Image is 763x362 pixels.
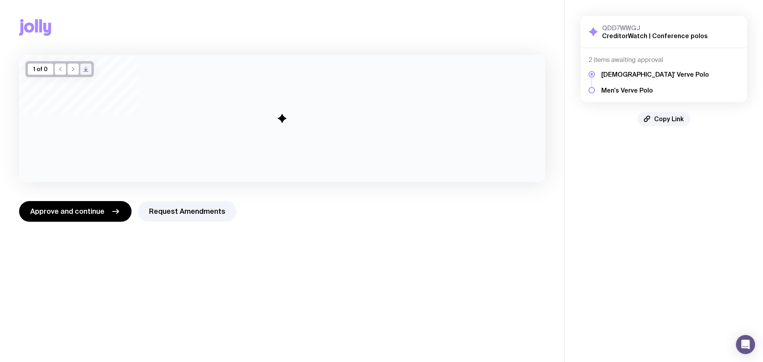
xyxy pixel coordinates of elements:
[138,201,236,222] button: Request Amendments
[602,24,708,32] h3: QDD7WWGJ
[19,201,132,222] button: Approve and continue
[601,86,709,94] h5: Men's Verve Polo
[589,56,739,64] h4: 2 items awaiting approval
[80,64,91,75] button: />/>
[28,64,53,75] div: 1 of 0
[30,207,105,216] span: Approve and continue
[602,32,708,40] h2: CreditorWatch | Conference polos
[601,70,709,78] h5: [DEMOGRAPHIC_DATA]' Verve Polo
[84,67,88,72] g: /> />
[736,335,755,354] div: Open Intercom Messenger
[654,115,684,123] span: Copy Link
[637,112,690,126] button: Copy Link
